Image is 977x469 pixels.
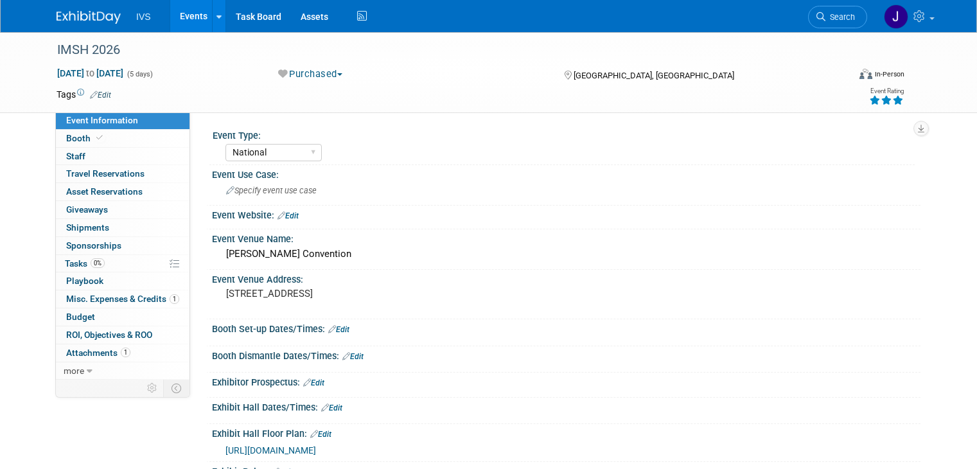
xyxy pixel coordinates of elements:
a: Event Information [56,112,189,129]
a: Edit [303,378,324,387]
span: IVS [136,12,151,22]
span: more [64,366,84,376]
a: Asset Reservations [56,183,189,200]
span: Playbook [66,276,103,286]
span: Specify event use case [226,186,317,195]
td: Tags [57,88,111,101]
div: Event Venue Address: [212,270,920,286]
td: Personalize Event Tab Strip [141,380,164,396]
a: Sponsorships [56,237,189,254]
div: Event Venue Name: [212,229,920,245]
div: Event Use Case: [212,165,920,181]
div: Event Website: [212,206,920,222]
a: Search [808,6,867,28]
img: Format-Inperson.png [859,69,872,79]
a: Edit [90,91,111,100]
span: [DATE] [DATE] [57,67,124,79]
a: Attachments1 [56,344,189,362]
a: Budget [56,308,189,326]
a: Edit [310,430,331,439]
div: Exhibit Hall Dates/Times: [212,398,920,414]
a: Edit [321,403,342,412]
a: Booth [56,130,189,147]
a: more [56,362,189,380]
a: Staff [56,148,189,165]
span: [GEOGRAPHIC_DATA], [GEOGRAPHIC_DATA] [574,71,734,80]
span: (5 days) [126,70,153,78]
span: Attachments [66,348,130,358]
div: Event Format [779,67,904,86]
span: Event Information [66,115,138,125]
a: Travel Reservations [56,165,189,182]
img: ExhibitDay [57,11,121,24]
span: Booth [66,133,105,143]
div: Booth Dismantle Dates/Times: [212,346,920,363]
img: Josh Riebe [884,4,908,29]
a: Giveaways [56,201,189,218]
span: Shipments [66,222,109,233]
span: Misc. Expenses & Credits [66,294,179,304]
a: ROI, Objectives & ROO [56,326,189,344]
a: Edit [342,352,364,361]
span: Tasks [65,258,105,269]
div: IMSH 2026 [53,39,832,62]
a: Playbook [56,272,189,290]
span: Staff [66,151,85,161]
i: Booth reservation complete [96,134,103,141]
a: Edit [328,325,349,334]
span: to [84,68,96,78]
div: Booth Set-up Dates/Times: [212,319,920,336]
a: Edit [277,211,299,220]
span: Budget [66,312,95,322]
span: Search [825,12,855,22]
a: Tasks0% [56,255,189,272]
td: Toggle Event Tabs [164,380,190,396]
span: Sponsorships [66,240,121,251]
span: 0% [91,258,105,268]
span: ROI, Objectives & ROO [66,330,152,340]
span: Asset Reservations [66,186,143,197]
div: Exhibit Hall Floor Plan: [212,424,920,441]
div: Event Type: [213,126,915,142]
a: Shipments [56,219,189,236]
span: Travel Reservations [66,168,145,179]
a: [URL][DOMAIN_NAME] [225,445,316,456]
pre: [STREET_ADDRESS] [226,288,493,299]
div: In-Person [874,69,904,79]
div: Event Rating [869,88,904,94]
span: 1 [121,348,130,357]
span: 1 [170,294,179,304]
div: [PERSON_NAME] Convention [222,244,911,264]
button: Purchased [274,67,348,81]
div: Exhibitor Prospectus: [212,373,920,389]
a: Misc. Expenses & Credits1 [56,290,189,308]
span: Giveaways [66,204,108,215]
